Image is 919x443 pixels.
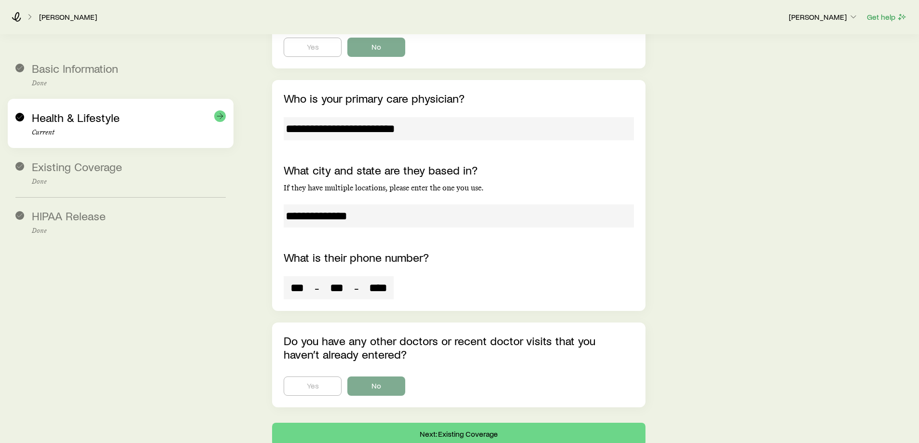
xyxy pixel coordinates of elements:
button: No [347,376,405,396]
label: What city and state are they based in? [284,163,478,177]
p: If they have multiple locations, please enter the one you use. [284,183,633,193]
label: Who is your primary care physician? [284,91,465,105]
span: - [354,281,359,295]
p: Do you have any other doctors or recent doctor visits that you haven’t already entered? [284,334,633,361]
span: Health & Lifestyle [32,110,120,124]
p: Current [32,129,226,136]
p: [PERSON_NAME] [789,12,858,22]
label: What is their phone number? [284,250,429,264]
span: - [315,281,319,295]
a: [PERSON_NAME] [39,13,97,22]
p: Done [32,227,226,235]
button: Yes [284,376,342,396]
button: Yes [284,38,342,57]
button: [PERSON_NAME] [788,12,859,23]
button: Get help [866,12,907,23]
p: Done [32,178,226,186]
button: No [347,38,405,57]
p: Done [32,80,226,87]
span: HIPAA Release [32,209,106,223]
span: Existing Coverage [32,160,122,174]
span: Basic Information [32,61,118,75]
